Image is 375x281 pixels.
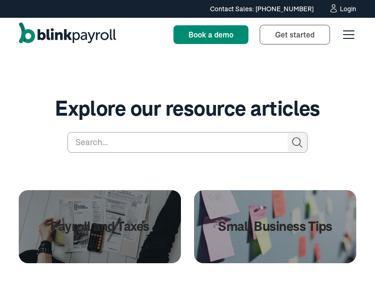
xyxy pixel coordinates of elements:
h1: Explore our resource articles [19,96,356,121]
a: Login [329,4,356,14]
span: Get started [275,30,315,39]
a: Book a demo [173,25,248,44]
a: home [19,22,116,47]
a: Small Business Tips [194,190,356,263]
div: Login [340,6,356,12]
div: Contact Sales: [PHONE_NUMBER] [210,4,314,14]
div: menu [337,23,356,46]
h1: Small Business Tips [218,219,332,235]
a: Payroll and Taxes [19,190,181,263]
h1: Payroll and Taxes [50,219,149,235]
span: Book a demo [188,30,233,39]
input: Search… [67,132,307,153]
a: Get started [260,25,330,44]
input: Search [288,133,307,152]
